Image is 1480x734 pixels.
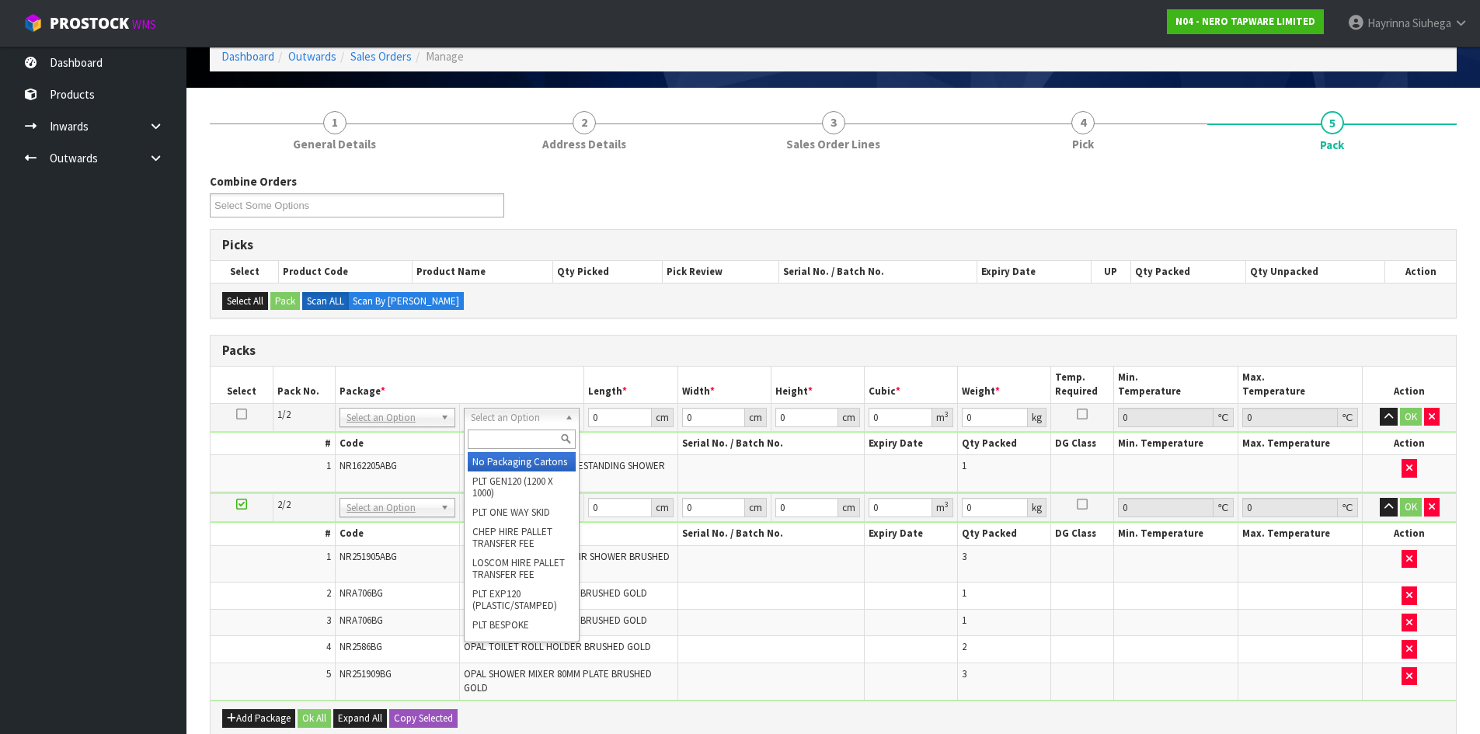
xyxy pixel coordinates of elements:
button: Ok All [298,709,331,728]
span: ProStock [50,13,129,33]
span: Sales Order Lines [786,136,880,152]
span: 1/2 [277,408,291,421]
span: Pack [1320,137,1344,153]
li: LOSCOM HIRE PALLET TRANSFER FEE [468,553,576,584]
span: NRA706BG [340,586,383,600]
button: Add Package [222,709,295,728]
li: PLT BESPOKE [468,615,576,635]
h3: Picks [222,238,1444,252]
span: OPAL TOILET ROLL HOLDER BRUSHED GOLD [464,640,651,653]
div: cm [838,498,860,517]
th: Weight [958,367,1051,403]
li: PLT ONE WAY SKID [468,503,576,522]
th: Max. Temperature [1238,523,1362,545]
span: 3 [962,550,966,563]
div: cm [652,408,674,427]
span: 3 [822,111,845,134]
a: Sales Orders [350,49,412,64]
span: 1 [962,459,966,472]
span: 3 [962,667,966,680]
th: Pick Review [663,261,779,283]
div: ℃ [1338,498,1358,517]
th: Length [584,367,677,403]
th: Action [1363,433,1456,455]
a: Dashboard [221,49,274,64]
th: # [211,523,335,545]
th: Code [335,433,459,455]
span: NRA706BG [340,614,383,627]
span: Select an Option [346,499,434,517]
label: Scan By [PERSON_NAME] [348,292,464,311]
th: Min. Temperature [1113,433,1238,455]
div: kg [1028,498,1046,517]
span: OPAL SHOWER MIXER 80MM PLATE BRUSHED GOLD [464,667,652,694]
th: # [211,433,335,455]
th: Qty Packed [958,433,1051,455]
th: Max. Temperature [1238,433,1362,455]
th: Expiry Date [865,523,958,545]
span: 4 [326,640,331,653]
th: Select [211,367,273,403]
span: Expand All [338,711,382,725]
button: Expand All [333,709,387,728]
span: 2 [962,640,966,653]
th: Max. Temperature [1238,367,1362,403]
span: NR251905ABG [340,550,397,563]
sup: 3 [945,409,949,419]
div: m [932,408,953,427]
h3: Packs [222,343,1444,358]
span: 2/2 [277,498,291,511]
span: NR2586BG [340,640,382,653]
div: ℃ [1214,498,1234,517]
th: Product Code [279,261,413,283]
th: Height [771,367,864,403]
div: cm [838,408,860,427]
a: Outwards [288,49,336,64]
button: Select All [222,292,268,311]
th: Product Name [413,261,553,283]
li: PLT GEN120 (1200 X 1000) [468,471,576,503]
small: WMS [132,17,156,32]
div: cm [745,498,767,517]
th: Name [460,433,678,455]
span: 2 [573,111,596,134]
th: Action [1363,523,1456,545]
span: NR251909BG [340,667,392,680]
th: Pack No. [273,367,335,403]
th: Qty Picked [553,261,663,283]
th: Qty Packed [958,523,1051,545]
th: Qty Unpacked [1245,261,1384,283]
th: Action [1363,367,1456,403]
span: NR162205ABG [340,459,397,472]
span: 5 [1321,111,1344,134]
span: Address Details [542,136,626,152]
img: cube-alt.png [23,13,43,33]
th: Cubic [865,367,958,403]
th: Expiry Date [977,261,1092,283]
button: OK [1400,408,1422,426]
th: Serial No. / Batch No. [677,433,864,455]
div: cm [745,408,767,427]
div: m [932,498,953,517]
span: 1 [323,111,346,134]
span: 5 [326,667,331,680]
span: 1 [962,586,966,600]
li: No Packaging Cartons [468,452,576,471]
th: Action [1385,261,1456,283]
th: Qty Packed [1130,261,1245,283]
li: PLT EXP120 (PLASTIC/STAMPED) [468,584,576,615]
button: Pack [270,292,300,311]
span: 1 [962,614,966,627]
li: PLT UNIFORM [468,635,576,654]
th: Width [677,367,771,403]
span: 1 [326,550,331,563]
th: Code [335,523,459,545]
button: Copy Selected [389,709,458,728]
th: Expiry Date [865,433,958,455]
div: ℃ [1338,408,1358,427]
span: Select an Option [346,409,434,427]
strong: N04 - NERO TAPWARE LIMITED [1175,15,1315,28]
th: DG Class [1051,523,1113,545]
div: kg [1028,408,1046,427]
span: Pick [1072,136,1094,152]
